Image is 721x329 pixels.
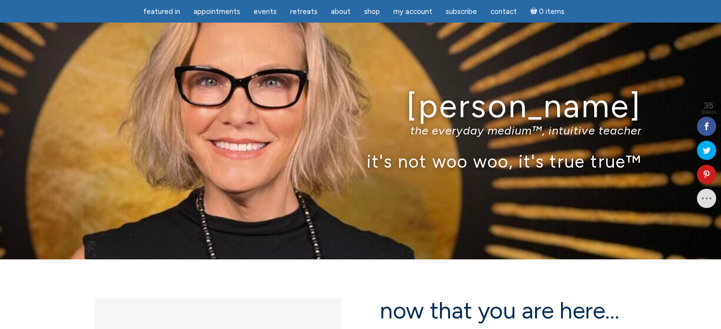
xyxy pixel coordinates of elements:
[188,2,246,21] a: Appointments
[80,88,642,124] h1: [PERSON_NAME]
[80,123,642,137] p: the everyday medium™, intuitive teacher
[530,7,539,16] i: Cart
[290,7,318,16] span: Retreats
[284,2,323,21] a: Retreats
[539,8,564,15] span: 0 items
[254,7,277,16] span: Events
[331,7,351,16] span: About
[143,7,180,16] span: featured in
[485,2,523,21] a: Contact
[358,2,386,21] a: Shop
[393,7,432,16] span: My Account
[701,101,716,110] span: 35
[525,1,571,21] a: Cart0 items
[490,7,517,16] span: Contact
[380,298,627,323] h2: now that you are here…
[701,110,716,115] span: Shares
[446,7,477,16] span: Subscribe
[248,2,282,21] a: Events
[440,2,483,21] a: Subscribe
[194,7,240,16] span: Appointments
[80,151,642,171] p: it's not woo woo, it's true true™
[364,7,380,16] span: Shop
[325,2,356,21] a: About
[137,2,186,21] a: featured in
[388,2,438,21] a: My Account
